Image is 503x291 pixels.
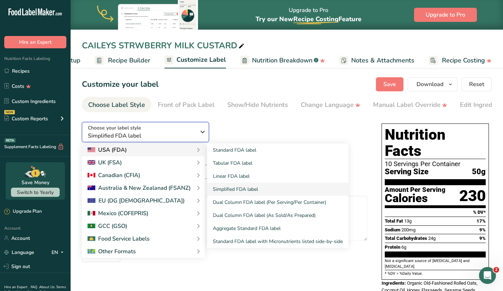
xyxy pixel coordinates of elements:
[256,15,361,23] span: Try our New Feature
[293,15,339,23] span: Recipe Costing
[373,100,447,110] div: Manual Label Override
[4,246,34,259] a: Language
[469,80,484,89] span: Reset
[4,110,15,114] div: NEW
[82,39,246,52] div: CAILEYS STRWBERRY MILK CUSTARD
[88,247,136,256] div: Other Formats
[442,56,485,65] span: Recipe Costing
[426,11,465,19] span: Upgrade to Pro
[385,168,429,176] span: Serving Size
[404,218,412,224] span: 13g
[493,267,499,273] span: 2
[414,8,477,22] button: Upgrade to Pro
[88,171,140,180] div: Canadian (CFIA)
[95,53,150,68] a: Recipe Builder
[459,187,486,205] div: 230
[383,80,396,89] span: Save
[385,244,400,250] span: Protein
[479,267,496,284] iframe: Intercom live chat
[256,0,361,30] div: Upgrade to Pro
[385,187,445,193] div: Amount Per Serving
[22,179,49,186] div: Save Money
[227,100,288,110] div: Show/Hide Nutrients
[385,258,486,270] section: Not a significant source of [MEDICAL_DATA] and [MEDICAL_DATA]
[176,55,226,65] span: Customize Label
[17,189,54,196] span: Switch to Yearly
[385,160,486,168] div: 10 Servings Per Container
[351,56,414,65] span: Notes & Attachments
[301,100,360,110] div: Change Language
[429,53,492,68] a: Recipe Costing
[207,209,348,222] a: Dual Column FDA label (As Sold/As Prepared)
[88,222,127,230] div: GCC (GSO)
[401,244,406,250] span: 6g
[417,80,443,89] span: Download
[385,218,403,224] span: Total Fat
[88,235,150,243] div: Food Service Labels
[4,115,48,122] div: Custom Reports
[385,208,486,217] section: % DV*
[207,235,348,248] a: Standard FDA label with Micronutrients listed side-by-side
[479,227,486,232] span: 9%
[252,56,312,65] span: Nutrition Breakdown
[385,236,427,241] span: Total Carbohydrates
[164,52,226,69] a: Customize Label
[376,77,403,91] button: Save
[207,222,348,235] a: Aggregate Standard FDA label
[4,208,42,215] div: Upgrade Plan
[339,53,414,68] a: Notes & Attachments
[5,138,16,143] div: BETA
[31,285,39,290] a: FAQ .
[88,146,127,154] div: USA (FDA)
[88,100,145,110] div: Choose Label Style
[88,124,141,132] span: Choose your label style
[479,236,486,241] span: 9%
[382,280,406,286] span: Ingredients:
[477,218,486,224] span: 17%
[88,158,122,167] div: UK (FSA)
[462,77,492,91] button: Reset
[158,100,215,110] div: Front of Pack Label
[385,270,486,277] section: * %DV = %Daily Value.
[88,196,185,205] div: EU (DG [DEMOGRAPHIC_DATA])
[82,79,158,90] h1: Customize your label
[52,248,66,256] div: EN
[401,227,415,232] span: 200mg
[240,53,325,68] a: Nutrition Breakdown
[11,188,60,197] button: Switch to Yearly
[472,168,486,176] span: 50g
[207,196,348,209] a: Dual Column FDA label (Per Serving/Per Container)
[207,144,348,157] a: Standard FDA label
[4,36,66,48] button: Hire an Expert
[207,183,348,196] a: Simplified FDA label
[4,285,29,290] a: Hire an Expert .
[82,122,209,142] button: Choose your label style Simplified FDA label
[428,236,436,241] span: 24g
[88,209,148,218] div: Mexico (COFEPRIS)
[108,56,150,65] span: Recipe Builder
[385,127,486,159] h1: Nutrition Facts
[385,193,445,204] div: Calories
[207,170,348,183] a: Linear FDA label
[408,77,457,91] button: Download
[39,285,56,290] a: About Us .
[207,157,348,170] a: Tabular FDA label
[385,227,400,232] span: Sodium
[88,184,191,192] div: Australia & New Zealanad (FSANZ)
[88,132,196,140] span: Simplified FDA label
[88,224,95,229] img: 2Q==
